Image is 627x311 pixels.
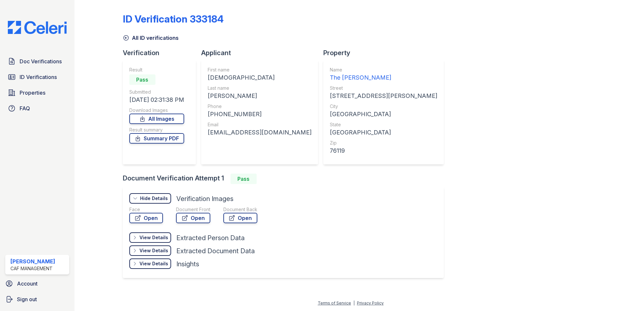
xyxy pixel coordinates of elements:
[330,73,437,82] div: The [PERSON_NAME]
[123,48,201,57] div: Verification
[208,73,312,82] div: [DEMOGRAPHIC_DATA]
[129,89,184,95] div: Submitted
[208,103,312,110] div: Phone
[20,73,57,81] span: ID Verifications
[3,21,72,34] img: CE_Logo_Blue-a8612792a0a2168367f1c8372b55b34899dd931a85d93a1a3d3e32e68fde9ad4.png
[17,280,38,288] span: Account
[123,174,449,184] div: Document Verification Attempt 1
[330,91,437,101] div: [STREET_ADDRESS][PERSON_NAME]
[176,206,210,213] div: Document Front
[176,213,210,223] a: Open
[139,247,168,254] div: View Details
[330,103,437,110] div: City
[176,233,245,242] div: Extracted Person Data
[208,67,312,73] div: First name
[3,293,72,306] a: Sign out
[129,206,163,213] div: Face
[129,67,184,73] div: Result
[176,259,199,269] div: Insights
[20,57,62,65] span: Doc Verifications
[330,67,437,82] a: Name The [PERSON_NAME]
[330,110,437,119] div: [GEOGRAPHIC_DATA]
[330,128,437,137] div: [GEOGRAPHIC_DATA]
[5,102,69,115] a: FAQ
[323,48,449,57] div: Property
[330,140,437,146] div: Zip
[3,277,72,290] a: Account
[330,67,437,73] div: Name
[129,95,184,104] div: [DATE] 02:31:38 PM
[20,89,45,97] span: Properties
[330,146,437,155] div: 76119
[208,85,312,91] div: Last name
[208,128,312,137] div: [EMAIL_ADDRESS][DOMAIN_NAME]
[5,86,69,99] a: Properties
[140,195,168,202] div: Hide Details
[223,206,257,213] div: Document Back
[353,301,355,305] div: |
[10,257,55,265] div: [PERSON_NAME]
[176,246,255,256] div: Extracted Document Data
[123,13,224,25] div: ID Verification 333184
[201,48,323,57] div: Applicant
[129,114,184,124] a: All Images
[129,133,184,144] a: Summary PDF
[129,107,184,114] div: Download Images
[330,121,437,128] div: State
[129,213,163,223] a: Open
[20,104,30,112] span: FAQ
[129,127,184,133] div: Result summary
[129,74,155,85] div: Pass
[208,121,312,128] div: Email
[139,260,168,267] div: View Details
[176,194,233,203] div: Verification Images
[5,55,69,68] a: Doc Verifications
[223,213,257,223] a: Open
[17,295,37,303] span: Sign out
[330,85,437,91] div: Street
[123,34,179,42] a: All ID verifications
[208,91,312,101] div: [PERSON_NAME]
[231,174,257,184] div: Pass
[318,301,351,305] a: Terms of Service
[600,285,620,304] iframe: chat widget
[208,110,312,119] div: [PHONE_NUMBER]
[10,265,55,272] div: CAF Management
[5,70,69,84] a: ID Verifications
[357,301,384,305] a: Privacy Policy
[139,234,168,241] div: View Details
